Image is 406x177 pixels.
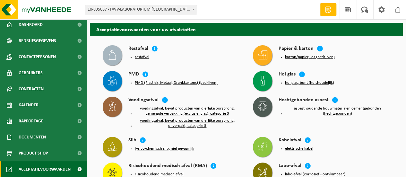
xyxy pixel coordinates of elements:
[19,145,48,161] span: Product Shop
[279,97,329,104] h4: Hechtgebonden asbest
[128,45,148,53] h4: Restafval
[128,137,136,144] h4: Slib
[19,33,56,49] span: Bedrijfsgegevens
[135,146,194,151] button: fysico-chemisch slib, niet gevaarlijk
[135,118,240,128] button: voedingsafval, bevat producten van dierlijke oorsprong, onverpakt, categorie 3
[19,129,46,145] span: Documenten
[285,172,345,177] button: labo-afval (corrosief - ontvlambaar)
[19,81,44,97] span: Contracten
[135,80,218,85] button: PMD (Plastiek, Metaal, Drankkartons) (bedrijven)
[279,137,301,144] h4: Kabelafval
[285,106,390,116] button: asbesthoudende bouwmaterialen cementgebonden (hechtgebonden)
[285,80,334,85] button: hol glas, bont (huishoudelijk)
[285,55,335,60] button: karton/papier, los (bedrijven)
[128,163,207,170] h4: Risicohoudend medisch afval (RMA)
[128,71,139,78] h4: PMD
[19,65,43,81] span: Gebruikers
[90,23,403,35] h2: Acceptatievoorwaarden voor uw afvalstoffen
[19,97,39,113] span: Kalender
[279,163,301,170] h4: Labo-afval
[279,71,296,78] h4: Hol glas
[279,45,314,53] h4: Papier & karton
[19,17,43,33] span: Dashboard
[19,113,43,129] span: Rapportage
[135,106,240,116] button: voedingsafval, bevat producten van dierlijke oorsprong, gemengde verpakking (exclusief glas), cat...
[135,55,149,60] button: restafval
[135,172,184,177] button: risicohoudend medisch afval
[19,49,56,65] span: Contactpersonen
[285,146,313,151] button: elektrische kabel
[85,5,197,14] span: 10-895057 - FAVV-LABORATORIUM GENTBRUGGE - GENTBRUGGE
[128,97,159,104] h4: Voedingsafval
